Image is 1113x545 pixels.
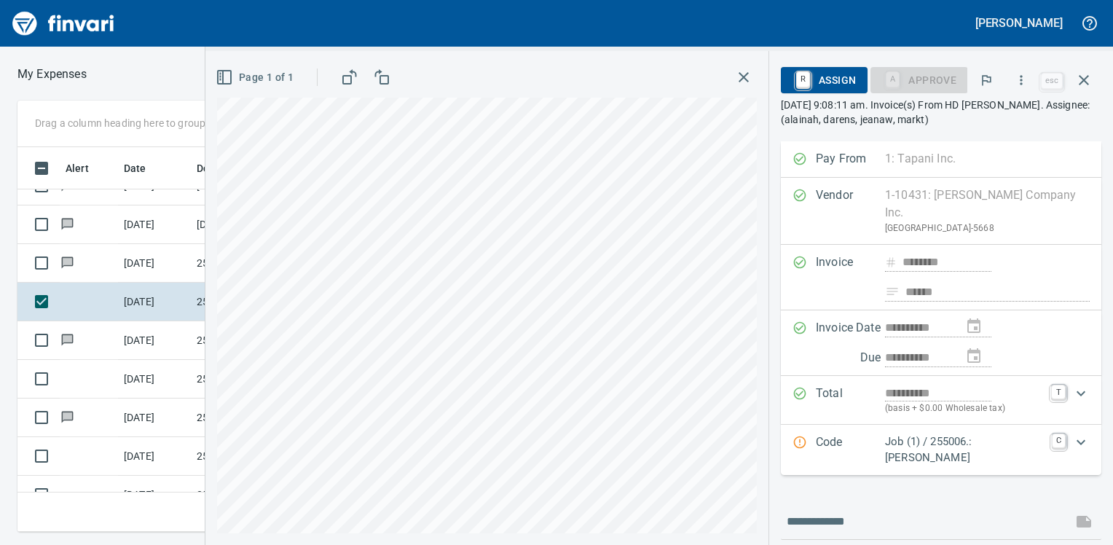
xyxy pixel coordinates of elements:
span: Page 1 of 1 [219,68,294,87]
p: Job (1) / 255006.: [PERSON_NAME] [885,434,1043,466]
td: 255006 [191,399,299,437]
nav: breadcrumb [17,66,87,83]
button: Flag [970,64,1002,96]
span: Has messages [60,335,75,345]
p: Code [816,434,885,466]
a: C [1052,434,1066,448]
span: Assign [793,68,856,93]
td: 255006 [191,244,299,283]
td: [DATE] [118,476,191,514]
img: Finvari [9,6,118,41]
span: Has messages [60,258,75,267]
div: Expand [781,376,1101,425]
p: Drag a column heading here to group the table [35,116,248,130]
button: Page 1 of 1 [213,64,299,91]
span: Close invoice [1037,63,1101,98]
span: Description [197,160,270,177]
td: [DATE] [118,360,191,399]
button: More [1005,64,1037,96]
div: Job Phase required [870,73,968,85]
span: Date [124,160,146,177]
td: [DATE] [118,283,191,321]
span: Date [124,160,165,177]
td: 255006 [191,283,299,321]
button: [PERSON_NAME] [972,12,1066,34]
a: esc [1041,73,1063,89]
td: [DATE] Invoice WO 0-96 from [GEOGRAPHIC_DATA] (1-10174) [191,205,299,244]
td: [DATE] [118,205,191,244]
td: [DATE] [118,437,191,476]
span: Description [197,160,251,177]
span: Alert [66,160,89,177]
h5: [PERSON_NAME] [975,15,1063,31]
td: 255006 [191,360,299,399]
a: R [796,71,810,87]
td: 255003 [191,476,299,514]
span: Has messages [60,219,75,229]
span: This records your message into the invoice and notifies anyone mentioned [1066,504,1101,539]
td: 255003 [191,437,299,476]
button: RAssign [781,67,868,93]
span: Has messages [60,412,75,422]
td: 255006 [191,321,299,360]
p: (basis + $0.00 Wholesale tax) [885,401,1042,416]
span: Has messages [60,181,75,190]
div: Expand [781,425,1101,475]
td: [DATE] [118,321,191,360]
td: [DATE] [118,244,191,283]
p: Total [816,385,885,416]
span: Alert [66,160,108,177]
td: [DATE] [118,399,191,437]
p: [DATE] 9:08:11 am. Invoice(s) From HD [PERSON_NAME]. Assignee: (alainah, darens, jeanaw, markt) [781,98,1101,127]
p: My Expenses [17,66,87,83]
a: T [1051,385,1066,399]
